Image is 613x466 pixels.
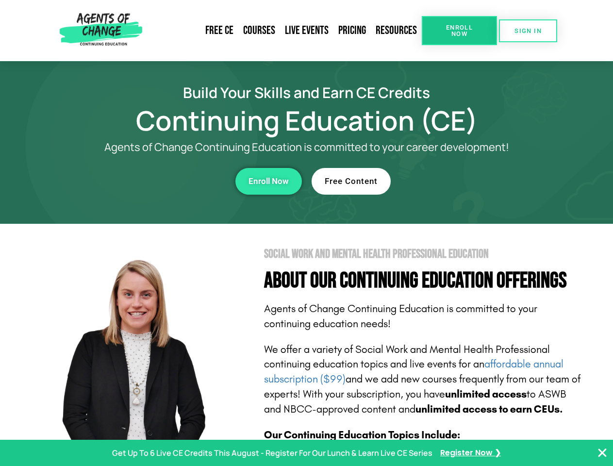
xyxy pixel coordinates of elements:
[264,429,460,441] b: Our Continuing Education Topics Include:
[596,447,608,459] button: Close Banner
[238,19,280,42] a: Courses
[30,109,583,132] h1: Continuing Education (CE)
[112,446,432,460] p: Get Up To 6 Live CE Credits This August - Register For Our Lunch & Learn Live CE Series
[499,19,557,42] a: SIGN IN
[415,403,563,416] b: unlimited access to earn CEUs.
[514,28,542,34] span: SIGN IN
[69,141,545,153] p: Agents of Change Continuing Education is committed to your career development!
[249,177,289,185] span: Enroll Now
[371,19,422,42] a: Resources
[235,168,302,195] a: Enroll Now
[264,248,583,260] h2: Social Work and Mental Health Professional Education
[422,16,497,45] a: Enroll Now
[264,342,583,417] p: We offer a variety of Social Work and Mental Health Professional continuing education topics and ...
[264,270,583,292] h4: About Our Continuing Education Offerings
[280,19,333,42] a: Live Events
[437,24,481,37] span: Enroll Now
[30,85,583,100] h2: Build Your Skills and Earn CE Credits
[264,302,537,330] span: Agents of Change Continuing Education is committed to your continuing education needs!
[333,19,371,42] a: Pricing
[200,19,238,42] a: Free CE
[325,177,378,185] span: Free Content
[440,446,501,460] a: Register Now ❯
[146,19,422,42] nav: Menu
[445,388,527,400] b: unlimited access
[312,168,391,195] a: Free Content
